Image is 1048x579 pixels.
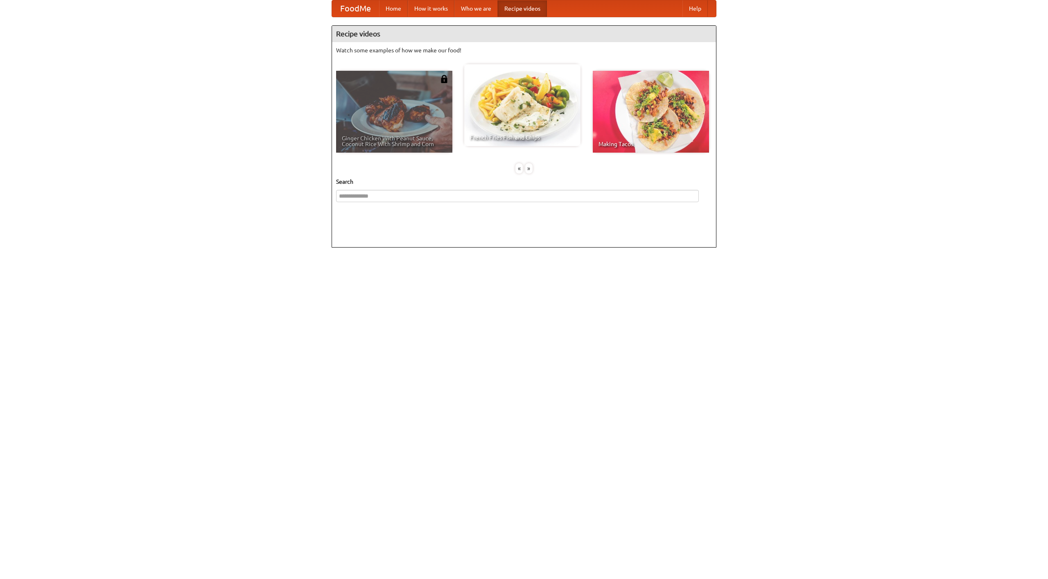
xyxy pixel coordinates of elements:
p: Watch some examples of how we make our food! [336,46,712,54]
a: Recipe videos [498,0,547,17]
a: How it works [408,0,454,17]
a: Who we are [454,0,498,17]
a: Help [682,0,708,17]
h5: Search [336,178,712,186]
a: Home [379,0,408,17]
div: » [525,163,533,173]
h4: Recipe videos [332,26,716,42]
span: Making Tacos [599,141,703,147]
a: Making Tacos [593,71,709,153]
span: French Fries Fish and Chips [470,135,575,140]
img: 483408.png [440,75,448,83]
div: « [515,163,523,173]
a: FoodMe [332,0,379,17]
a: French Fries Fish and Chips [464,64,580,146]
